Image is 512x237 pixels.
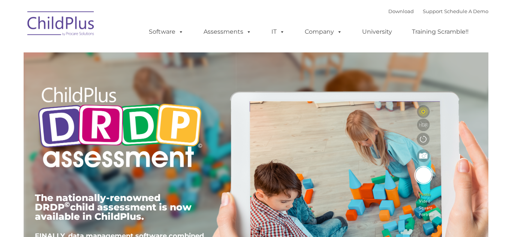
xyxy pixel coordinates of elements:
[444,8,488,14] a: Schedule A Demo
[388,8,488,14] font: |
[388,8,414,14] a: Download
[35,192,192,222] span: The nationally-renowned DRDP child assessment is now available in ChildPlus.
[64,200,70,209] sup: ©
[404,24,476,39] a: Training Scramble!!
[297,24,350,39] a: Company
[24,6,99,43] img: ChildPlus by Procare Solutions
[264,24,292,39] a: IT
[423,8,443,14] a: Support
[355,24,400,39] a: University
[196,24,259,39] a: Assessments
[35,77,205,180] img: Copyright - DRDP Logo Light
[141,24,191,39] a: Software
